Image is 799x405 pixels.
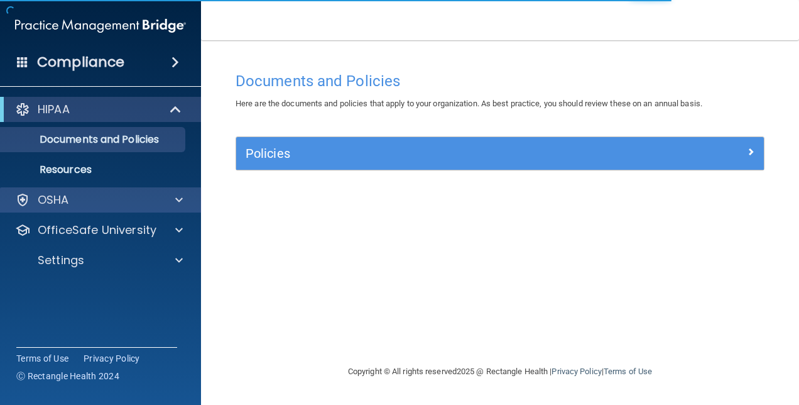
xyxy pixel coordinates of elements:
p: Settings [38,253,84,268]
span: Here are the documents and policies that apply to your organization. As best practice, you should... [236,99,702,108]
span: Ⓒ Rectangle Health 2024 [16,370,119,382]
a: Terms of Use [16,352,68,365]
p: Documents and Policies [8,133,180,146]
p: Resources [8,164,180,176]
img: PMB logo [15,13,186,38]
a: OfficeSafe University [15,223,183,238]
a: OSHA [15,192,183,208]
div: Copyright © All rights reserved 2025 @ Rectangle Health | | [271,352,729,392]
p: OSHA [38,192,69,208]
a: Policies [246,143,754,164]
p: OfficeSafe University [38,223,156,238]
a: Privacy Policy [84,352,140,365]
a: Terms of Use [604,367,652,376]
h5: Policies [246,147,622,160]
a: HIPAA [15,102,182,117]
h4: Compliance [37,53,124,71]
p: HIPAA [38,102,70,117]
a: Settings [15,253,183,268]
a: Privacy Policy [552,367,601,376]
h4: Documents and Policies [236,73,764,89]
